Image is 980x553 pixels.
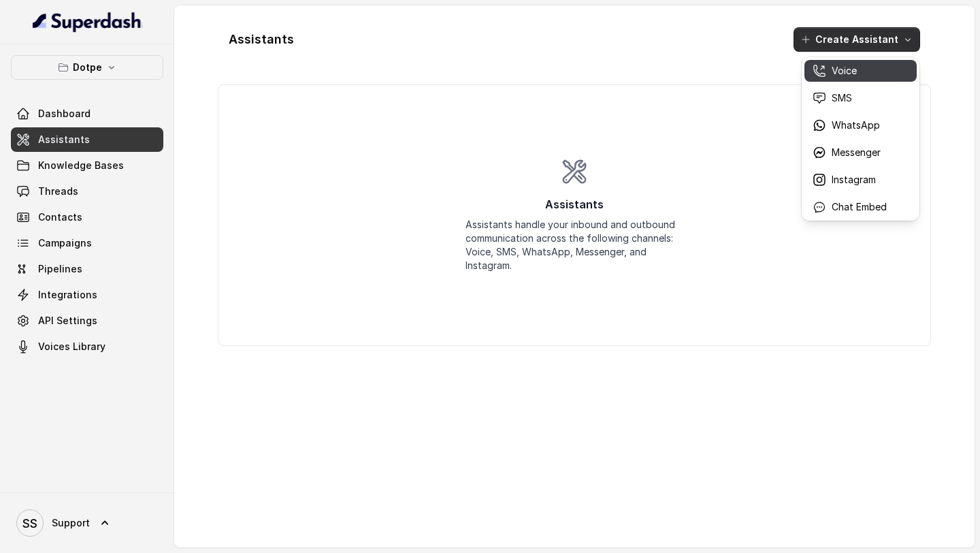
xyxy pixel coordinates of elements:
p: Voice [832,64,857,78]
p: WhatsApp [832,118,880,132]
div: Create Assistant [802,57,919,221]
p: Instagram [832,173,876,187]
p: Messenger [832,146,881,159]
button: Create Assistant [794,27,920,52]
p: Chat Embed [832,200,887,214]
p: SMS [832,91,852,105]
